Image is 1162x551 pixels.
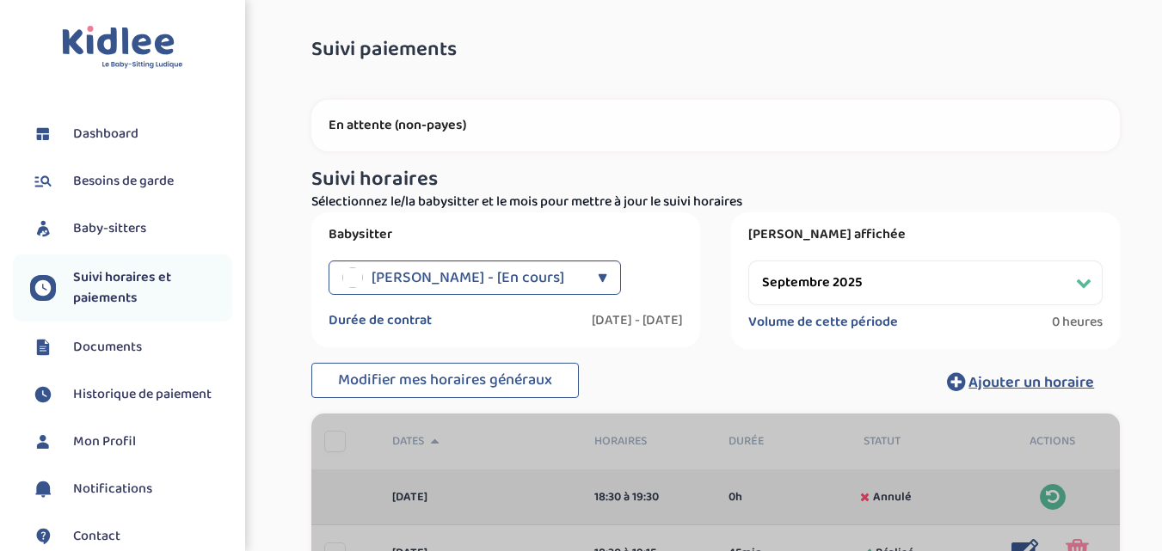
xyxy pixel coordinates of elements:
span: Historique de paiement [73,384,212,405]
span: Besoins de garde [73,171,174,192]
a: Suivi horaires et paiements [30,267,232,309]
img: besoin.svg [30,168,56,194]
span: Suivi paiements [311,39,457,61]
span: Ajouter un horaire [968,370,1094,395]
a: Dashboard [30,121,232,147]
span: Dashboard [73,124,138,144]
a: Notifications [30,476,232,502]
span: 0 heures [1052,314,1103,331]
a: Mon Profil [30,429,232,455]
img: documents.svg [30,334,56,360]
a: Historique de paiement [30,382,232,407]
button: Ajouter un horaire [921,363,1120,401]
img: suivihoraire.svg [30,382,56,407]
span: Contact [73,526,120,547]
p: Sélectionnez le/la babysitter et le mois pour mettre à jour le suivi horaires [311,192,1120,212]
img: dashboard.svg [30,121,56,147]
img: notification.svg [30,476,56,502]
span: [PERSON_NAME] - [En cours] [372,260,564,295]
img: profil.svg [30,429,56,455]
img: contact.svg [30,523,56,549]
a: Documents [30,334,232,360]
label: [PERSON_NAME] affichée [748,226,1103,243]
span: Documents [73,337,142,358]
label: Durée de contrat [329,312,432,329]
span: Suivi horaires et paiements [73,267,232,309]
button: Modifier mes horaires généraux [311,363,579,399]
a: Contact [30,523,232,549]
div: ▼ [598,260,607,295]
a: Besoins de garde [30,168,232,194]
span: Modifier mes horaires généraux [338,368,552,392]
span: Mon Profil [73,432,136,452]
span: Baby-sitters [73,218,146,239]
img: logo.svg [62,26,183,70]
img: suivihoraire.svg [30,275,56,301]
label: Babysitter [329,226,683,243]
span: Notifications [73,479,152,499]
a: Baby-sitters [30,216,232,242]
label: [DATE] - [DATE] [592,312,683,329]
img: babysitters.svg [30,216,56,242]
p: En attente (non-payes) [329,117,1103,134]
label: Volume de cette période [748,314,898,331]
h3: Suivi horaires [311,168,1120,191]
